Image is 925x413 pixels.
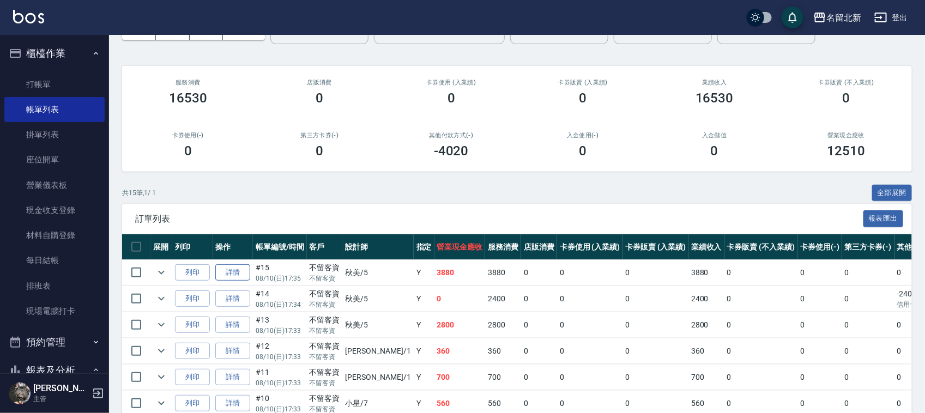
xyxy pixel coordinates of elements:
[135,214,863,224] span: 訂單列表
[485,338,521,364] td: 360
[172,234,213,260] th: 列印
[215,343,250,360] a: 詳情
[310,288,340,300] div: 不留客資
[342,338,413,364] td: [PERSON_NAME] /1
[4,356,105,385] button: 報表及分析
[4,97,105,122] a: 帳單列表
[33,394,89,404] p: 主管
[253,365,307,390] td: #11
[342,260,413,286] td: 秋美 /5
[662,132,767,139] h2: 入金儲值
[4,173,105,198] a: 營業儀表板
[13,10,44,23] img: Logo
[310,274,340,283] p: 不留客資
[215,395,250,412] a: 詳情
[434,338,486,364] td: 360
[342,312,413,338] td: 秋美 /5
[688,260,724,286] td: 3880
[398,132,504,139] h2: 其他付款方式(-)
[310,393,340,404] div: 不留客資
[842,260,894,286] td: 0
[827,143,865,159] h3: 12510
[9,382,31,404] img: Person
[342,365,413,390] td: [PERSON_NAME] /1
[256,326,304,336] p: 08/10 (日) 17:33
[842,365,894,390] td: 0
[579,143,587,159] h3: 0
[253,338,307,364] td: #12
[310,352,340,362] p: 不留客資
[414,338,434,364] td: Y
[398,79,504,86] h2: 卡券使用 (入業績)
[622,312,688,338] td: 0
[256,274,304,283] p: 08/10 (日) 17:35
[310,326,340,336] p: 不留客資
[724,286,797,312] td: 0
[342,286,413,312] td: 秋美 /5
[153,395,170,411] button: expand row
[842,234,894,260] th: 第三方卡券(-)
[622,286,688,312] td: 0
[872,185,912,202] button: 全部展開
[310,300,340,309] p: 不留客資
[122,188,156,198] p: 共 15 筆, 1 / 1
[4,299,105,324] a: 現場電腦打卡
[256,378,304,388] p: 08/10 (日) 17:33
[175,343,210,360] button: 列印
[4,72,105,97] a: 打帳單
[724,338,797,364] td: 0
[434,234,486,260] th: 營業現金應收
[842,312,894,338] td: 0
[688,338,724,364] td: 360
[622,260,688,286] td: 0
[4,198,105,223] a: 現金收支登錄
[842,338,894,364] td: 0
[175,264,210,281] button: 列印
[4,147,105,172] a: 座位開單
[4,248,105,273] a: 每日結帳
[414,234,434,260] th: 指定
[267,132,373,139] h2: 第三方卡券(-)
[688,286,724,312] td: 2400
[521,260,557,286] td: 0
[434,365,486,390] td: 700
[696,90,734,106] h3: 16530
[724,365,797,390] td: 0
[797,286,842,312] td: 0
[724,260,797,286] td: 0
[521,365,557,390] td: 0
[316,143,323,159] h3: 0
[485,312,521,338] td: 2800
[310,378,340,388] p: 不留客資
[485,365,521,390] td: 700
[213,234,253,260] th: 操作
[557,338,623,364] td: 0
[215,369,250,386] a: 詳情
[688,312,724,338] td: 2800
[4,39,105,68] button: 櫃檯作業
[4,274,105,299] a: 排班表
[557,312,623,338] td: 0
[521,338,557,364] td: 0
[4,122,105,147] a: 掛單列表
[794,79,899,86] h2: 卡券販賣 (不入業績)
[530,132,636,139] h2: 入金使用(-)
[153,343,170,359] button: expand row
[579,90,587,106] h3: 0
[215,264,250,281] a: 詳情
[310,314,340,326] div: 不留客資
[797,365,842,390] td: 0
[175,290,210,307] button: 列印
[256,300,304,309] p: 08/10 (日) 17:34
[448,90,455,106] h3: 0
[175,369,210,386] button: 列印
[842,286,894,312] td: 0
[414,365,434,390] td: Y
[724,312,797,338] td: 0
[414,260,434,286] td: Y
[724,234,797,260] th: 卡券販賣 (不入業績)
[307,234,343,260] th: 客戶
[662,79,767,86] h2: 業績收入
[688,234,724,260] th: 業績收入
[310,367,340,378] div: 不留客資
